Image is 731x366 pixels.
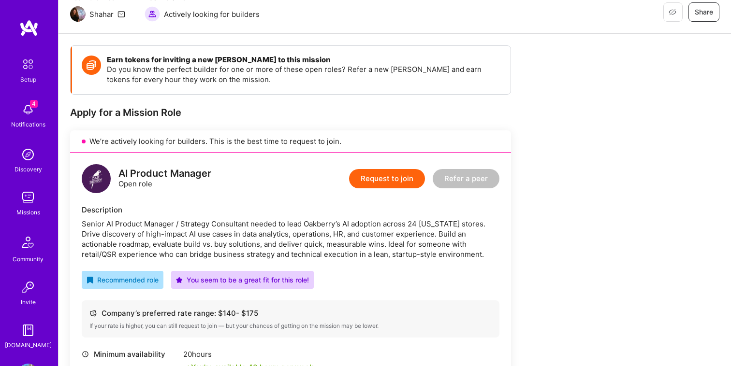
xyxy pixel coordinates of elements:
[16,207,40,217] div: Missions
[11,119,45,129] div: Notifications
[20,74,36,84] div: Setup
[15,164,42,174] div: Discovery
[433,169,499,188] button: Refer a peer
[669,8,676,16] i: icon EyeClosed
[21,297,36,307] div: Invite
[70,6,86,22] img: Team Architect
[107,64,501,84] p: Do you know the perfect builder for one or more of these open roles? Refer a new [PERSON_NAME] an...
[13,254,44,264] div: Community
[16,231,40,254] img: Community
[176,275,309,285] div: You seem to be a great fit for this role!
[89,322,492,330] div: If your rate is higher, you can still request to join — but your chances of getting on the missio...
[70,130,511,153] div: We’re actively looking for builders. This is the best time to request to join.
[107,56,501,64] h4: Earn tokens for inviting a new [PERSON_NAME] to this mission
[18,278,38,297] img: Invite
[87,277,93,283] i: icon RecommendedBadge
[82,219,499,259] div: Senior AI Product Manager / Strategy Consultant needed to lead Oakberry’s AI adoption across 24 [...
[176,277,183,283] i: icon PurpleStar
[349,169,425,188] button: Request to join
[70,106,511,119] div: Apply for a Mission Role
[18,321,38,340] img: guide book
[82,164,111,193] img: logo
[82,205,499,215] div: Description
[89,310,97,317] i: icon Cash
[18,188,38,207] img: teamwork
[18,145,38,164] img: discovery
[117,10,125,18] i: icon Mail
[18,100,38,119] img: bell
[118,169,211,189] div: Open role
[82,351,89,358] i: icon Clock
[82,349,178,359] div: Minimum availability
[19,19,39,37] img: logo
[145,6,160,22] img: Actively looking for builders
[30,100,38,108] span: 4
[183,349,313,359] div: 20 hours
[87,275,159,285] div: Recommended role
[695,7,713,17] span: Share
[89,308,492,318] div: Company’s preferred rate range: $ 140 - $ 175
[118,169,211,179] div: AI Product Manager
[5,340,52,350] div: [DOMAIN_NAME]
[164,9,260,19] span: Actively looking for builders
[89,9,114,19] div: Shahar
[18,54,38,74] img: setup
[688,2,719,22] button: Share
[82,56,101,75] img: Token icon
